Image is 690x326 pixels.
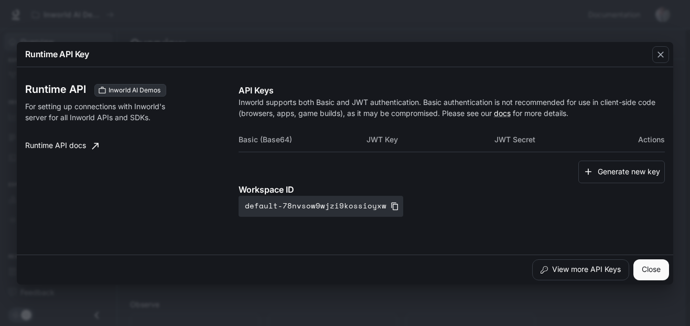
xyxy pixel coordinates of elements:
[633,259,669,280] button: Close
[25,101,179,123] p: For setting up connections with Inworld's server for all Inworld APIs and SDKs.
[532,259,629,280] button: View more API Keys
[94,84,166,97] div: These keys will apply to your current workspace only
[494,109,511,118] a: docs
[366,127,494,152] th: JWT Key
[239,84,665,97] p: API Keys
[239,97,665,119] p: Inworld supports both Basic and JWT authentication. Basic authentication is not recommended for u...
[25,84,86,94] h3: Runtime API
[239,127,366,152] th: Basic (Base64)
[239,196,403,217] button: default-78nvsow9wjzi9kossioyxw
[239,183,665,196] p: Workspace ID
[622,127,665,152] th: Actions
[104,86,165,95] span: Inworld AI Demos
[25,48,89,60] p: Runtime API Key
[21,135,103,156] a: Runtime API docs
[578,161,665,183] button: Generate new key
[494,127,622,152] th: JWT Secret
